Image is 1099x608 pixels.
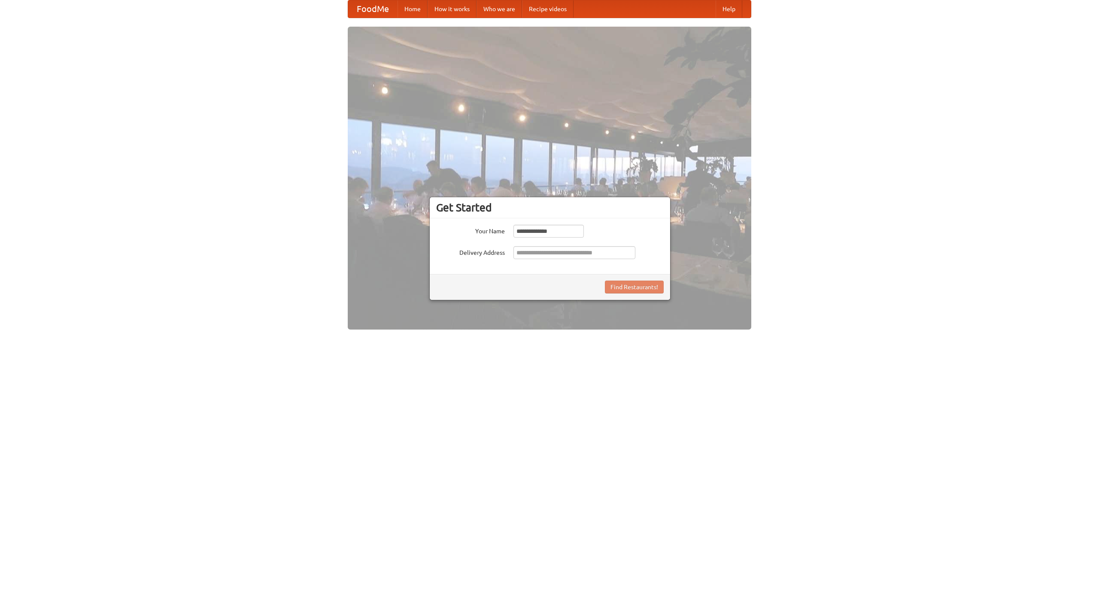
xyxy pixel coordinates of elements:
a: Help [716,0,742,18]
h3: Get Started [436,201,664,214]
a: Who we are [477,0,522,18]
a: How it works [428,0,477,18]
button: Find Restaurants! [605,281,664,293]
label: Delivery Address [436,246,505,257]
a: Recipe videos [522,0,574,18]
label: Your Name [436,225,505,235]
a: Home [398,0,428,18]
a: FoodMe [348,0,398,18]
